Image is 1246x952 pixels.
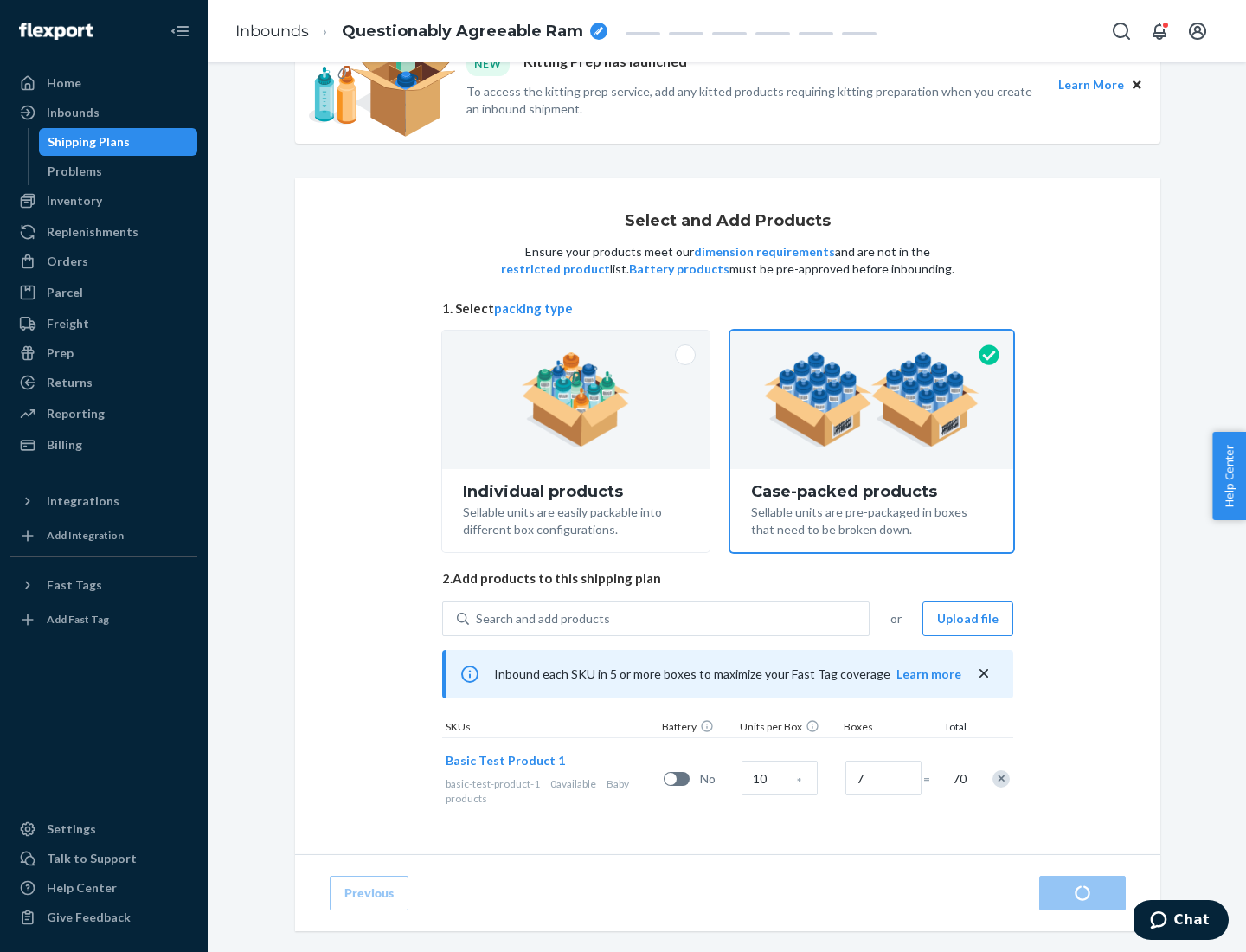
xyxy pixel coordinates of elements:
[330,876,408,910] button: Previous
[10,606,197,634] a: Add Fast Tag
[742,761,818,795] input: Case Quantity
[10,69,197,97] a: Home
[10,904,197,931] button: Give Feedback
[896,666,961,683] button: Learn more
[658,719,736,737] div: Battery
[235,22,309,41] a: Inbounds
[629,261,729,278] button: Battery products
[1212,432,1246,520] button: Help Center
[47,909,131,926] div: Give Feedback
[501,261,610,278] button: restricted product
[19,23,93,40] img: Flexport logo
[442,719,658,737] div: SKUs
[463,483,689,500] div: Individual products
[39,158,198,185] a: Problems
[10,187,197,215] a: Inventory
[39,128,198,156] a: Shipping Plans
[927,719,970,737] div: Total
[47,253,88,270] div: Orders
[522,352,630,447] img: individual-pack.facf35554cb0f1810c75b2bd6df2d64e.png
[625,213,831,230] h1: Select and Add Products
[949,770,967,788] span: 70
[48,133,130,151] div: Shipping Plans
[47,820,96,838] div: Settings
[446,753,565,768] span: Basic Test Product 1
[523,52,687,75] p: Kitting Prep has launched
[466,83,1043,118] p: To access the kitting prep service, add any kitted products requiring kitting preparation when yo...
[442,569,1013,588] span: 2. Add products to this shipping plan
[1142,14,1177,48] button: Open notifications
[10,279,197,306] a: Parcel
[10,400,197,428] a: Reporting
[10,218,197,246] a: Replenishments
[10,815,197,843] a: Settings
[694,243,835,261] button: dimension requirements
[1180,14,1215,48] button: Open account menu
[10,487,197,515] button: Integrations
[10,431,197,459] a: Billing
[845,761,922,795] input: Number of boxes
[1134,900,1229,943] iframe: Opens a widget where you can chat to one of our agents
[47,528,124,543] div: Add Integration
[10,369,197,396] a: Returns
[442,299,1013,318] span: 1. Select
[550,777,596,790] span: 0 available
[47,192,102,209] div: Inventory
[446,776,657,806] div: Baby products
[47,879,117,897] div: Help Center
[1058,75,1124,94] button: Learn More
[10,99,197,126] a: Inbounds
[446,752,565,769] button: Basic Test Product 1
[923,770,941,788] span: =
[47,612,109,627] div: Add Fast Tag
[840,719,927,737] div: Boxes
[47,492,119,510] div: Integrations
[922,601,1013,636] button: Upload file
[47,850,137,867] div: Talk to Support
[47,74,81,92] div: Home
[10,874,197,902] a: Help Center
[48,163,102,180] div: Problems
[47,374,93,391] div: Returns
[751,500,992,538] div: Sellable units are pre-packaged in boxes that need to be broken down.
[10,310,197,338] a: Freight
[222,6,621,57] ol: breadcrumbs
[463,500,689,538] div: Sellable units are easily packable into different box configurations.
[751,483,992,500] div: Case-packed products
[47,405,105,422] div: Reporting
[10,522,197,550] a: Add Integration
[499,243,956,278] p: Ensure your products meet our and are not in the list. must be pre-approved before inbounding.
[736,719,840,737] div: Units per Box
[700,770,735,788] span: No
[442,650,1013,698] div: Inbound each SKU in 5 or more boxes to maximize your Fast Tag coverage
[764,352,979,447] img: case-pack.59cecea509d18c883b923b81aeac6d0b.png
[10,248,197,275] a: Orders
[1104,14,1139,48] button: Open Search Box
[975,665,992,683] button: close
[466,52,510,75] div: NEW
[10,845,197,872] button: Talk to Support
[47,436,82,453] div: Billing
[47,223,138,241] div: Replenishments
[446,777,540,790] span: basic-test-product-1
[494,299,573,318] button: packing type
[47,344,74,362] div: Prep
[10,571,197,599] button: Fast Tags
[10,339,197,367] a: Prep
[47,104,100,121] div: Inbounds
[47,315,89,332] div: Freight
[47,576,102,594] div: Fast Tags
[992,770,1010,788] div: Remove Item
[890,610,902,627] span: or
[163,14,197,48] button: Close Navigation
[1127,75,1146,94] button: Close
[476,610,610,627] div: Search and add products
[342,21,583,43] span: Questionably Agreeable Ram
[47,284,83,301] div: Parcel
